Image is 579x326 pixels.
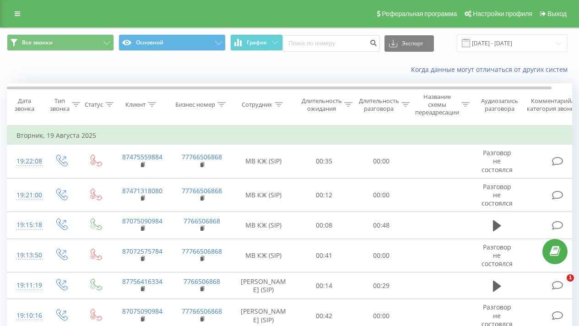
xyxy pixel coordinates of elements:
button: График [230,34,283,51]
a: 87471318080 [122,186,162,195]
div: 19:11:19 [16,277,35,294]
td: МВ КЖ (SIP) [232,178,296,212]
td: 00:12 [296,178,353,212]
div: 19:22:08 [16,152,35,170]
td: 00:14 [296,272,353,299]
div: 19:10:16 [16,307,35,325]
a: 87475559884 [122,152,162,161]
span: Разговор не состоялся [482,182,513,207]
div: Статус [85,101,103,109]
td: МВ КЖ (SIP) [232,212,296,239]
div: Бизнес номер [175,101,215,109]
a: 87072575784 [122,247,162,255]
td: 00:35 [296,145,353,179]
div: Сотрудник [242,101,272,109]
span: Настройки профиля [473,10,532,17]
td: 00:48 [353,212,410,239]
span: Разговор не состоялся [482,148,513,174]
a: 7766506868 [184,217,220,225]
span: Разговор не состоялся [482,243,513,268]
td: 00:29 [353,272,410,299]
span: Реферальная программа [382,10,457,17]
td: МВ КЖ (SIP) [232,239,296,272]
div: Длительность ожидания [302,97,342,113]
input: Поиск по номеру [283,35,380,52]
div: Название схемы переадресации [415,93,459,116]
span: 1 [567,274,574,282]
div: Тип звонка [50,97,70,113]
td: 00:00 [353,178,410,212]
iframe: Intercom live chat [548,274,570,296]
div: Аудиозапись разговора [477,97,522,113]
a: 77766506868 [182,247,222,255]
div: Дата звонка [7,97,41,113]
div: 19:21:00 [16,186,35,204]
a: 77766506868 [182,152,222,161]
td: 00:00 [353,145,410,179]
a: Когда данные могут отличаться от других систем [411,65,572,74]
a: 77766506868 [182,307,222,315]
a: 7766506868 [184,277,220,286]
div: 19:13:50 [16,246,35,264]
td: МВ КЖ (SIP) [232,145,296,179]
td: [PERSON_NAME] (SIP) [232,272,296,299]
span: График [247,39,267,46]
div: Комментарий/категория звонка [525,97,579,113]
div: Клиент [125,101,146,109]
a: 77766506868 [182,186,222,195]
a: 87075090984 [122,217,162,225]
div: 19:15:18 [16,216,35,234]
button: Все звонки [7,34,114,51]
a: 87075090984 [122,307,162,315]
span: Выход [547,10,567,17]
div: Длительность разговора [359,97,399,113]
a: 87756416334 [122,277,162,286]
button: Основной [119,34,226,51]
button: Экспорт [384,35,434,52]
td: 00:41 [296,239,353,272]
td: 00:08 [296,212,353,239]
td: 00:00 [353,239,410,272]
span: Все звонки [22,39,53,46]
